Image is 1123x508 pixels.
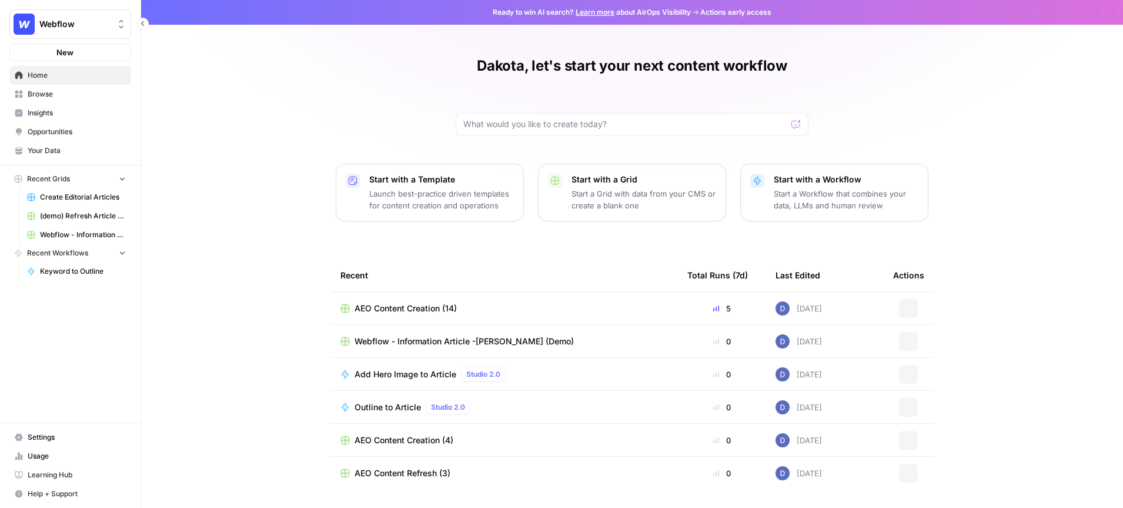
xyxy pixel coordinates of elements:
[776,400,822,414] div: [DATE]
[571,174,716,185] p: Start with a Grid
[776,301,822,316] div: [DATE]
[9,447,131,466] a: Usage
[9,44,131,61] button: New
[28,451,126,461] span: Usage
[40,211,126,221] span: (demo) Refresh Article Content & Analysis
[355,368,456,380] span: Add Hero Image to Article
[687,368,757,380] div: 0
[776,433,790,447] img: oynt3kinlmekmaa1z2gxuuo0y08d
[9,85,131,104] a: Browse
[355,336,574,347] span: Webflow - Information Article -[PERSON_NAME] (Demo)
[493,7,691,18] span: Ready to win AI search? about AirOps Visibility
[687,434,757,446] div: 0
[28,432,126,443] span: Settings
[336,164,524,221] button: Start with a TemplateLaunch best-practice driven templates for content creation and operations
[9,104,131,122] a: Insights
[28,470,126,480] span: Learning Hub
[369,188,514,211] p: Launch best-practice driven templates for content creation and operations
[687,303,757,314] div: 5
[355,434,453,446] span: AEO Content Creation (4)
[22,225,131,244] a: Webflow - Information Article -[PERSON_NAME] (Demo)
[27,174,70,184] span: Recent Grids
[28,145,126,156] span: Your Data
[687,401,757,413] div: 0
[340,434,669,446] a: AEO Content Creation (4)
[538,164,726,221] button: Start with a GridStart a Grid with data from your CMS or create a blank one
[571,188,716,211] p: Start a Grid with data from your CMS or create a blank one
[340,303,669,314] a: AEO Content Creation (14)
[27,248,88,258] span: Recent Workflows
[776,334,822,348] div: [DATE]
[22,262,131,281] a: Keyword to Outline
[477,57,787,75] h1: Dakota, let's start your next content workflow
[774,174,918,185] p: Start with a Workflow
[22,188,131,207] a: Create Editorial Articles
[22,207,131,225] a: (demo) Refresh Article Content & Analysis
[28,89,126,99] span: Browse
[776,466,790,480] img: oynt3kinlmekmaa1z2gxuuo0y08d
[776,400,790,414] img: oynt3kinlmekmaa1z2gxuuo0y08d
[776,367,822,381] div: [DATE]
[9,244,131,262] button: Recent Workflows
[893,259,924,291] div: Actions
[355,401,421,413] span: Outline to Article
[39,18,111,30] span: Webflow
[340,467,669,479] a: AEO Content Refresh (3)
[355,303,457,314] span: AEO Content Creation (14)
[28,70,126,81] span: Home
[431,402,465,413] span: Studio 2.0
[40,266,126,277] span: Keyword to Outline
[355,467,450,479] span: AEO Content Refresh (3)
[776,334,790,348] img: oynt3kinlmekmaa1z2gxuuo0y08d
[740,164,928,221] button: Start with a WorkflowStart a Workflow that combines your data, LLMs and human review
[9,484,131,503] button: Help + Support
[687,336,757,347] div: 0
[340,336,669,347] a: Webflow - Information Article -[PERSON_NAME] (Demo)
[28,108,126,118] span: Insights
[9,428,131,447] a: Settings
[56,47,73,58] span: New
[28,489,126,499] span: Help + Support
[466,369,500,380] span: Studio 2.0
[9,66,131,85] a: Home
[340,259,669,291] div: Recent
[776,367,790,381] img: oynt3kinlmekmaa1z2gxuuo0y08d
[40,230,126,240] span: Webflow - Information Article -[PERSON_NAME] (Demo)
[14,14,35,35] img: Webflow Logo
[9,141,131,160] a: Your Data
[340,400,669,414] a: Outline to ArticleStudio 2.0
[9,170,131,188] button: Recent Grids
[776,301,790,316] img: oynt3kinlmekmaa1z2gxuuo0y08d
[369,174,514,185] p: Start with a Template
[9,9,131,39] button: Workspace: Webflow
[28,127,126,137] span: Opportunities
[687,467,757,479] div: 0
[576,8,614,16] a: Learn more
[776,259,820,291] div: Last Edited
[774,188,918,211] p: Start a Workflow that combines your data, LLMs and human review
[776,466,822,480] div: [DATE]
[9,122,131,141] a: Opportunities
[687,259,748,291] div: Total Runs (7d)
[776,433,822,447] div: [DATE]
[40,192,126,202] span: Create Editorial Articles
[700,7,771,18] span: Actions early access
[340,367,669,381] a: Add Hero Image to ArticleStudio 2.0
[463,118,787,130] input: What would you like to create today?
[9,466,131,484] a: Learning Hub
